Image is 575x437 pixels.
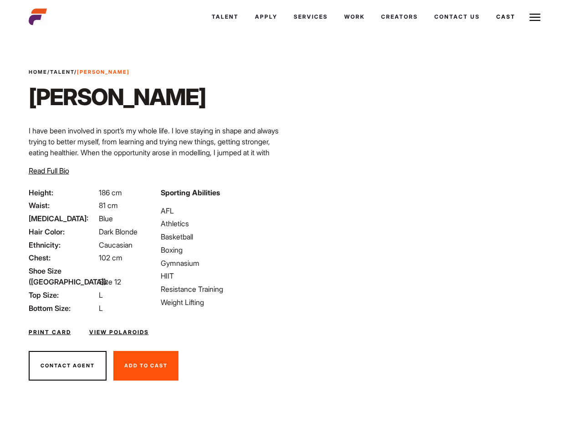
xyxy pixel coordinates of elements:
a: Apply [247,5,285,29]
li: HIIT [161,270,282,281]
span: 102 cm [99,253,122,262]
span: Height: [29,187,97,198]
a: Creators [373,5,426,29]
span: [MEDICAL_DATA]: [29,213,97,224]
span: Size 12 [99,277,121,286]
span: Blue [99,214,113,223]
li: Weight Lifting [161,297,282,308]
span: L [99,290,103,300]
span: 81 cm [99,201,118,210]
img: cropped-aefm-brand-fav-22-square.png [29,8,47,26]
h1: [PERSON_NAME] [29,83,206,111]
button: Read Full Bio [29,165,69,176]
a: Talent [50,69,74,75]
span: Read Full Bio [29,166,69,175]
span: Dark Blonde [99,227,137,236]
span: Hair Color: [29,226,97,237]
a: Print Card [29,328,71,336]
a: View Polaroids [89,328,149,336]
span: L [99,304,103,313]
span: Waist: [29,200,97,211]
li: Resistance Training [161,284,282,295]
li: Gymnasium [161,258,282,269]
li: Basketball [161,231,282,242]
span: Add To Cast [124,362,168,369]
li: Athletics [161,218,282,229]
a: Services [285,5,336,29]
a: Contact Us [426,5,488,29]
strong: [PERSON_NAME] [77,69,130,75]
button: Contact Agent [29,351,107,381]
strong: Sporting Abilities [161,188,220,197]
li: AFL [161,205,282,216]
span: / / [29,68,130,76]
a: Cast [488,5,524,29]
span: Caucasian [99,240,132,249]
li: Boxing [161,244,282,255]
a: Work [336,5,373,29]
span: Bottom Size: [29,303,97,314]
span: 186 cm [99,188,122,197]
span: Chest: [29,252,97,263]
span: Shoe Size ([GEOGRAPHIC_DATA]): [29,265,97,287]
span: Top Size: [29,290,97,300]
img: Burger icon [529,12,540,23]
span: Ethnicity: [29,239,97,250]
p: I have been involved in sport’s my whole life. I love staying in shape and always trying to bette... [29,125,282,213]
button: Add To Cast [113,351,178,381]
a: Talent [204,5,247,29]
a: Home [29,69,47,75]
